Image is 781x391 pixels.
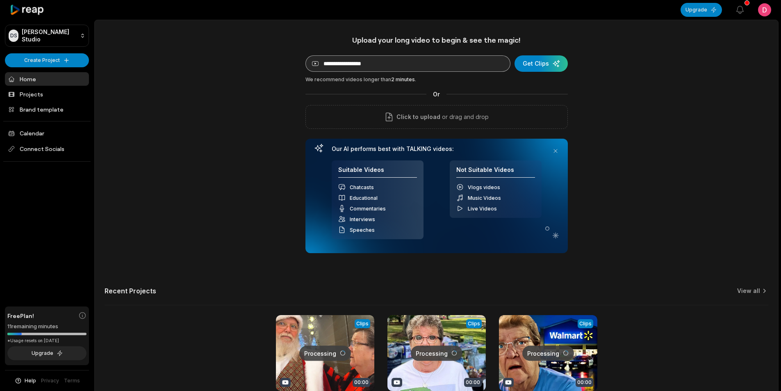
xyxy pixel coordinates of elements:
span: Chatcasts [350,184,374,190]
button: Help [14,377,36,384]
div: DS [9,30,18,42]
h1: Upload your long video to begin & see the magic! [305,35,568,45]
span: Free Plan! [7,311,34,320]
span: Live Videos [468,206,497,212]
a: Projects [5,87,89,101]
span: Speeches [350,227,375,233]
h2: Recent Projects [105,287,156,295]
p: or drag and drop [440,112,489,122]
span: 2 minutes [391,76,415,82]
button: Get Clips [515,55,568,72]
a: Brand template [5,103,89,116]
span: Or [426,90,446,98]
button: Upgrade [681,3,722,17]
h3: Our AI performs best with TALKING videos: [332,145,542,153]
h4: Not Suitable Videos [456,166,535,178]
span: Commentaries [350,206,386,212]
a: Calendar [5,126,89,140]
span: Music Videos [468,195,501,201]
a: Privacy [41,377,59,384]
a: Home [5,72,89,86]
span: Connect Socials [5,142,89,156]
span: Help [25,377,36,384]
button: Upgrade [7,346,87,360]
p: [PERSON_NAME] Studio [22,28,77,43]
div: *Usage resets on [DATE] [7,338,87,344]
a: View all [737,287,760,295]
span: Click to upload [396,112,440,122]
a: Terms [64,377,80,384]
button: Create Project [5,53,89,67]
span: Vlogs videos [468,184,500,190]
h4: Suitable Videos [338,166,417,178]
div: 11 remaining minutes [7,322,87,331]
span: Educational [350,195,378,201]
div: We recommend videos longer than . [305,76,568,83]
span: Interviews [350,216,375,222]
